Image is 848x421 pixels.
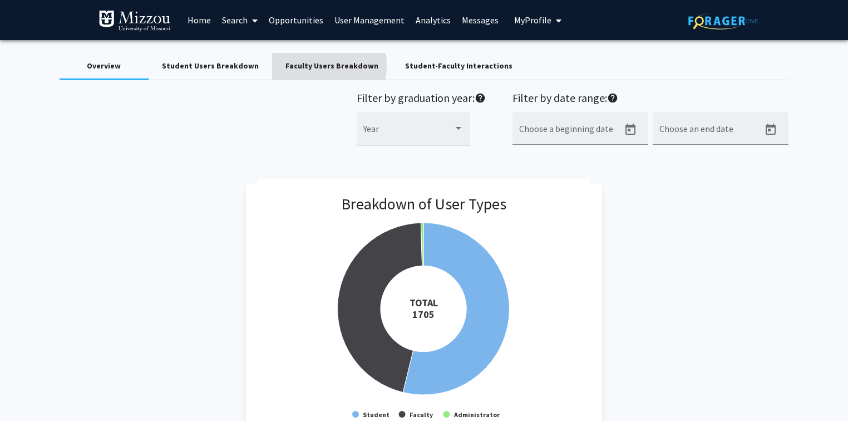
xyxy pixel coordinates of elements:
[688,12,758,30] img: ForagerOne Logo
[456,1,504,40] a: Messages
[285,60,378,72] div: Faculty Users Breakdown
[405,60,512,72] div: Student-Faculty Interactions
[263,1,329,40] a: Opportunities
[216,1,263,40] a: Search
[512,91,788,107] h2: Filter by date range:
[162,60,259,72] div: Student Users Breakdown
[453,410,500,419] text: Administrator
[87,60,121,72] div: Overview
[619,119,642,141] button: Open calendar
[514,14,551,26] span: My Profile
[341,195,506,214] h3: Breakdown of User Types
[98,10,171,32] img: University of Missouri Logo
[8,371,47,413] iframe: Chat
[607,91,618,105] mat-icon: help
[475,91,486,105] mat-icon: help
[410,296,438,321] tspan: TOTAL 1705
[760,119,782,141] button: Open calendar
[410,1,456,40] a: Analytics
[410,410,433,419] text: Faculty
[363,410,390,419] text: Student
[357,91,486,107] h2: Filter by graduation year:
[182,1,216,40] a: Home
[329,1,410,40] a: User Management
